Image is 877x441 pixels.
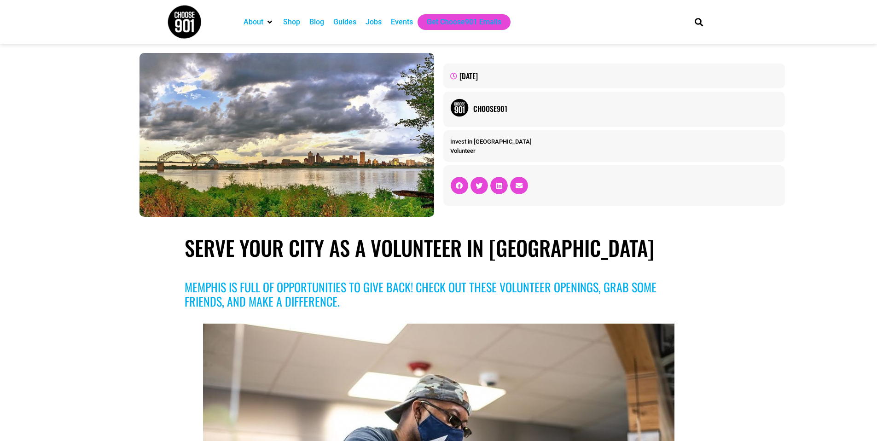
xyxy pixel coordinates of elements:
[239,14,679,30] nav: Main nav
[391,17,413,28] a: Events
[691,14,706,29] div: Search
[470,177,488,194] div: Share on twitter
[450,147,476,154] a: Volunteer
[309,17,324,28] a: Blog
[427,17,501,28] a: Get Choose901 Emails
[244,17,263,28] a: About
[450,99,469,117] img: Picture of Choose901
[490,177,508,194] div: Share on linkedin
[366,17,382,28] a: Jobs
[510,177,528,194] div: Share on email
[451,177,468,194] div: Share on facebook
[473,103,778,114] a: Choose901
[450,138,532,145] a: Invest in [GEOGRAPHIC_DATA]
[333,17,356,28] a: Guides
[459,70,478,81] time: [DATE]
[185,280,692,308] h3: Memphis is full of opportunities to give back! Check out these volunteer openings, grab some frie...
[185,235,692,260] h1: Serve Your City as a Volunteer in [GEOGRAPHIC_DATA]
[239,14,279,30] div: About
[283,17,300,28] a: Shop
